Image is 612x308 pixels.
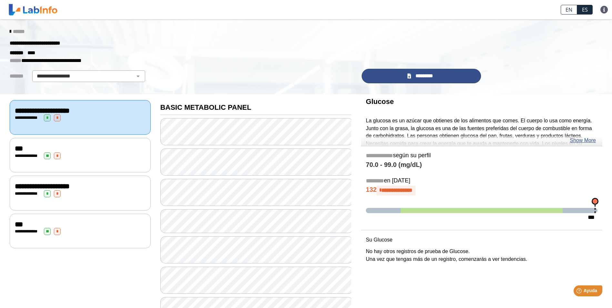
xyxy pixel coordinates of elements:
a: EN [561,5,577,15]
a: ES [577,5,593,15]
a: Show More [570,137,596,144]
h5: en [DATE] [366,177,597,185]
h5: según su perfil [366,152,597,159]
iframe: Help widget launcher [555,283,605,301]
b: Glucose [366,98,394,106]
p: La glucosa es un azúcar que obtienes de los alimentos que comes. El cuerpo lo usa como energía. J... [366,117,597,163]
p: Su Glucose [366,236,597,244]
h4: 70.0 - 99.0 (mg/dL) [366,161,597,169]
b: BASIC METABOLIC PANEL [160,103,251,111]
h4: 132 [366,186,597,195]
p: No hay otros registros de prueba de Glucose. Una vez que tengas más de un registro, comenzarás a ... [366,248,597,263]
